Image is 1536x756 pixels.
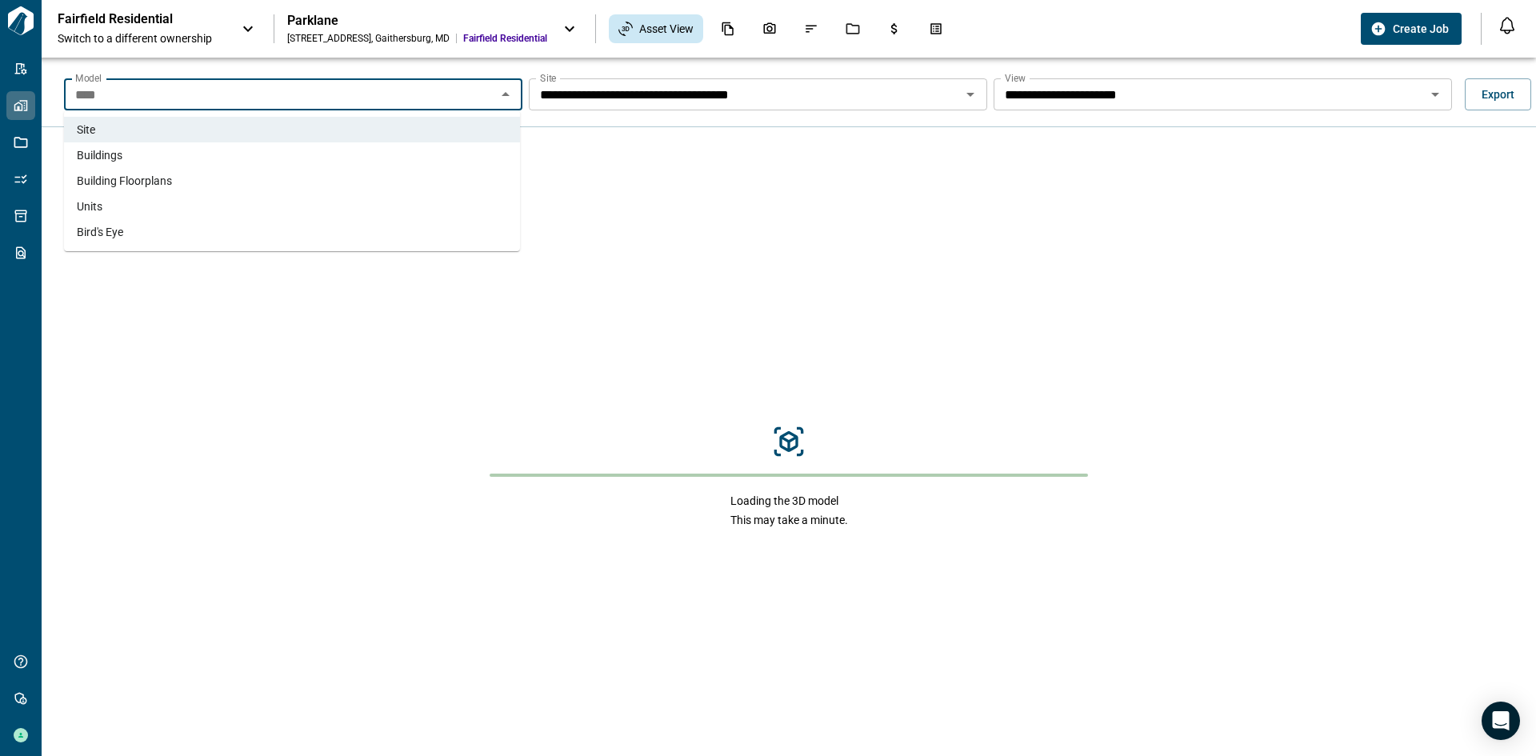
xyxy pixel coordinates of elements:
[1465,78,1531,110] button: Export
[1482,86,1514,102] span: Export
[1494,13,1520,38] button: Open notification feed
[58,30,226,46] span: Switch to a different ownership
[1482,702,1520,740] div: Open Intercom Messenger
[77,173,172,189] span: Building Floorplans
[77,224,123,240] span: Bird's Eye
[1361,13,1462,45] button: Create Job
[494,83,517,106] button: Close
[77,122,95,138] span: Site
[463,32,547,45] span: Fairfield Residential
[878,15,911,42] div: Budgets
[711,15,745,42] div: Documents
[540,71,556,85] label: Site
[1393,21,1449,37] span: Create Job
[836,15,870,42] div: Jobs
[609,14,703,43] div: Asset View
[730,512,848,528] span: This may take a minute.
[959,83,982,106] button: Open
[287,32,450,45] div: [STREET_ADDRESS] , Gaithersburg , MD
[77,147,122,163] span: Buildings
[58,11,202,27] p: Fairfield Residential
[75,71,102,85] label: Model
[730,493,848,509] span: Loading the 3D model
[639,21,694,37] span: Asset View
[1005,71,1026,85] label: View
[753,15,786,42] div: Photos
[919,15,953,42] div: Takeoff Center
[1424,83,1446,106] button: Open
[287,13,547,29] div: Parklane
[794,15,828,42] div: Issues & Info
[77,198,102,214] span: Units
